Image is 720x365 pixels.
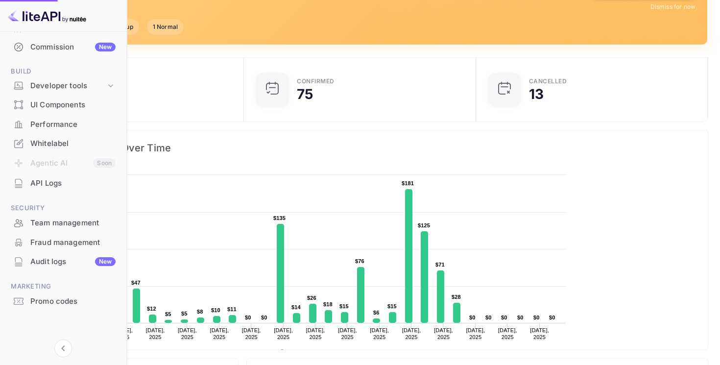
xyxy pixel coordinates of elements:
[6,66,120,77] span: Build
[30,42,116,53] div: Commission
[6,252,120,270] a: Audit logsNew
[533,315,540,320] text: $0
[114,327,133,340] text: [DATE], 2025
[30,80,106,92] div: Developer tools
[273,215,286,221] text: $135
[54,340,72,357] button: Collapse navigation
[297,87,313,101] div: 75
[6,174,120,193] div: API Logs
[288,349,313,356] text: Revenue
[6,18,120,36] a: Earnings
[261,315,267,320] text: $0
[22,140,698,156] span: Commission Growth Over Time
[6,292,120,311] div: Promo codes
[165,311,171,317] text: $5
[530,327,549,340] text: [DATE], 2025
[8,8,86,24] img: LiteAPI logo
[466,327,485,340] text: [DATE], 2025
[6,233,120,251] a: Fraud management
[469,315,476,320] text: $0
[131,280,141,286] text: $47
[6,292,120,310] a: Promo codes
[6,252,120,271] div: Audit logsNew
[30,138,116,149] div: Whitelabel
[529,87,544,101] div: 13
[452,294,461,300] text: $28
[6,77,120,95] div: Developer tools
[6,233,120,252] div: Fraud management
[6,214,120,233] div: Team management
[291,304,301,310] text: $14
[529,78,567,84] div: CANCELLED
[434,327,453,340] text: [DATE], 2025
[30,119,116,130] div: Performance
[650,2,696,11] button: Dismiss for now
[6,38,120,56] a: CommissionNew
[307,295,316,301] text: $26
[485,315,492,320] text: $0
[6,134,120,152] a: Whitelabel
[227,306,237,312] text: $11
[501,315,507,320] text: $0
[370,327,389,340] text: [DATE], 2025
[197,309,203,315] text: $8
[242,327,261,340] text: [DATE], 2025
[306,327,325,340] text: [DATE], 2025
[549,315,555,320] text: $0
[178,327,197,340] text: [DATE], 2025
[30,218,116,229] div: Team management
[30,178,116,189] div: API Logs
[339,303,349,309] text: $15
[146,327,165,340] text: [DATE], 2025
[6,115,120,133] a: Performance
[297,78,335,84] div: Confirmed
[30,256,116,268] div: Audit logs
[6,174,120,192] a: API Logs
[323,301,333,307] text: $18
[517,315,524,320] text: $0
[30,99,116,111] div: UI Components
[6,203,120,214] span: Security
[6,281,120,292] span: Marketing
[181,311,188,316] text: $5
[387,303,397,309] text: $15
[95,43,116,51] div: New
[210,327,229,340] text: [DATE], 2025
[6,38,120,57] div: CommissionNew
[373,310,380,316] text: $6
[6,115,120,134] div: Performance
[338,327,357,340] text: [DATE], 2025
[355,258,364,264] text: $76
[6,134,120,153] div: Whitelabel
[498,327,517,340] text: [DATE], 2025
[418,222,430,228] text: $125
[274,327,293,340] text: [DATE], 2025
[95,257,116,266] div: New
[30,237,116,248] div: Fraud management
[147,306,156,312] text: $12
[30,296,116,307] div: Promo codes
[6,214,120,232] a: Team management
[435,262,445,268] text: $71
[402,180,414,186] text: $181
[402,327,421,340] text: [DATE], 2025
[245,315,251,320] text: $0
[6,96,120,115] div: UI Components
[147,23,184,31] span: 1 Normal
[6,96,120,114] a: UI Components
[211,307,220,313] text: $10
